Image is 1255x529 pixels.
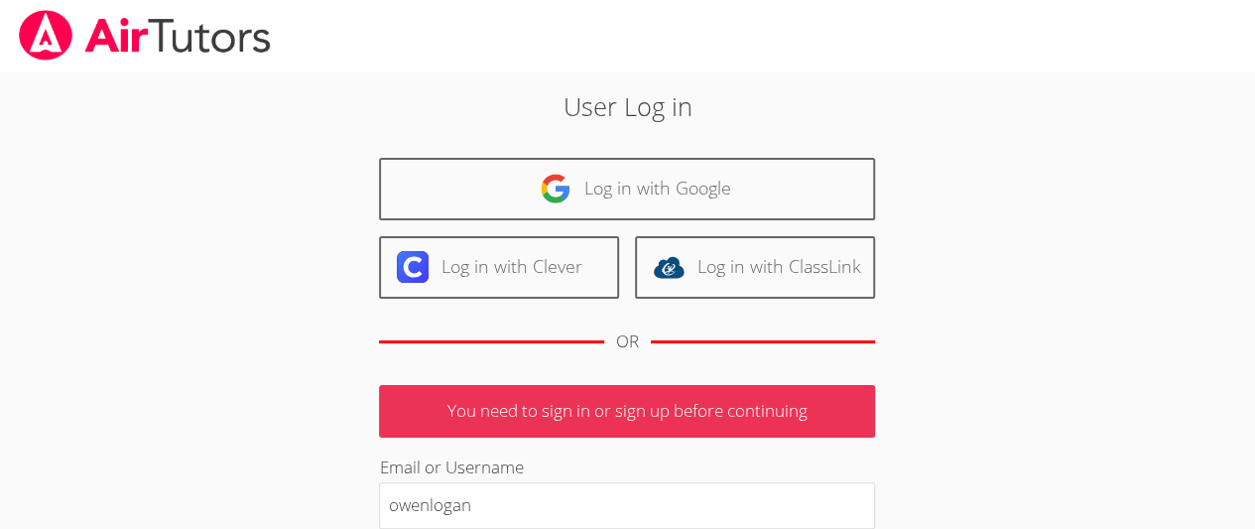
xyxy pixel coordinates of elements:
img: google-logo-50288ca7cdecda66e5e0955fdab243c47b7ad437acaf1139b6f446037453330a.svg [540,173,571,204]
a: Log in with ClassLink [635,236,875,299]
img: airtutors_banner-c4298cdbf04f3fff15de1276eac7730deb9818008684d7c2e4769d2f7ddbe033.png [17,10,273,61]
h2: User Log in [289,87,966,125]
a: Log in with Clever [379,236,619,299]
div: OR [616,328,639,356]
a: Log in with Google [379,158,875,220]
img: clever-logo-6eab21bc6e7a338710f1a6ff85c0baf02591cd810cc4098c63d3a4b26e2feb20.svg [397,251,429,283]
label: Email or Username [379,456,523,478]
p: You need to sign in or sign up before continuing [379,385,875,438]
img: classlink-logo-d6bb404cc1216ec64c9a2012d9dc4662098be43eaf13dc465df04b49fa7ab582.svg [653,251,685,283]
